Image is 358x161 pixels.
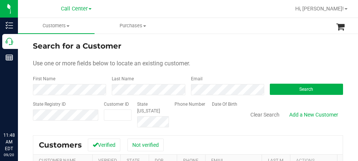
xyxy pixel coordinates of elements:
span: Customers [18,22,95,29]
label: State Registry ID [33,101,66,108]
label: Phone Number [175,101,205,108]
iframe: Resource center [7,101,30,124]
label: First Name [33,75,55,82]
label: Email [191,75,203,82]
span: Search for a Customer [33,41,121,50]
inline-svg: Reports [6,54,13,61]
button: Not verified [127,139,164,151]
label: Last Name [112,75,134,82]
p: 09/20 [3,152,15,158]
span: Search [299,87,313,92]
a: Customers [18,18,95,34]
inline-svg: Inventory [6,22,13,29]
button: Clear Search [246,108,284,121]
span: Call Center [61,6,88,12]
a: Purchases [95,18,171,34]
p: 11:48 AM EDT [3,132,15,152]
label: State [US_STATE] [137,101,169,114]
button: Verified [88,139,120,151]
a: Add a New Customer [284,108,343,121]
inline-svg: Call Center [6,38,13,45]
button: Search [270,84,343,95]
span: Use one or more fields below to locate an existing customer. [33,60,190,67]
span: Purchases [95,22,171,29]
label: Customer ID [104,101,129,108]
span: Customers [39,140,82,149]
label: Date Of Birth [212,101,237,108]
span: Hi, [PERSON_NAME]! [295,6,344,12]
